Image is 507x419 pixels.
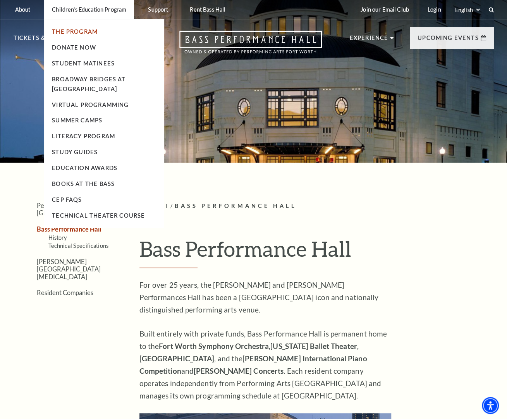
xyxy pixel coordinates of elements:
[52,28,98,35] a: The Program
[151,31,350,61] a: Open this option
[37,202,101,216] a: Performing Arts [GEOGRAPHIC_DATA]
[52,60,115,67] a: Student Matinees
[190,6,225,13] p: Rent Bass Hall
[52,212,145,219] a: Technical Theater Course
[48,242,108,249] a: Technical Specifications
[52,6,126,13] p: Children's Education Program
[139,201,494,211] p: /
[52,133,115,139] a: Literacy Program
[139,279,391,316] p: For over 25 years, the [PERSON_NAME] and [PERSON_NAME] Performances Hall has been a [GEOGRAPHIC_D...
[52,165,117,171] a: Education Awards
[52,44,96,51] a: Donate Now
[52,196,82,203] a: CEP Faqs
[148,6,168,13] p: Support
[37,225,101,233] a: Bass Performance Hall
[37,289,93,296] a: Resident Companies
[194,366,284,375] strong: [PERSON_NAME] Concerts
[52,76,125,92] a: Broadway Bridges at [GEOGRAPHIC_DATA]
[14,33,72,47] p: Tickets & Events
[454,6,481,14] select: Select:
[270,342,357,350] strong: [US_STATE] Ballet Theater
[52,101,129,108] a: Virtual Programming
[159,342,269,350] strong: Fort Worth Symphony Orchestra
[350,33,388,47] p: Experience
[418,33,479,47] p: Upcoming Events
[37,258,101,280] a: [PERSON_NAME][GEOGRAPHIC_DATA][MEDICAL_DATA]
[52,117,102,124] a: Summer Camps
[175,203,297,209] span: Bass Performance Hall
[48,234,67,241] a: History
[15,6,31,13] p: About
[482,397,499,414] div: Accessibility Menu
[52,149,98,155] a: Study Guides
[52,180,115,187] a: Books At The Bass
[139,236,494,268] h1: Bass Performance Hall
[139,354,367,375] strong: [PERSON_NAME] International Piano Competition
[139,354,215,363] strong: [GEOGRAPHIC_DATA]
[139,328,391,402] p: Built entirely with private funds, Bass Performance Hall is permanent home to the , , , and the a...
